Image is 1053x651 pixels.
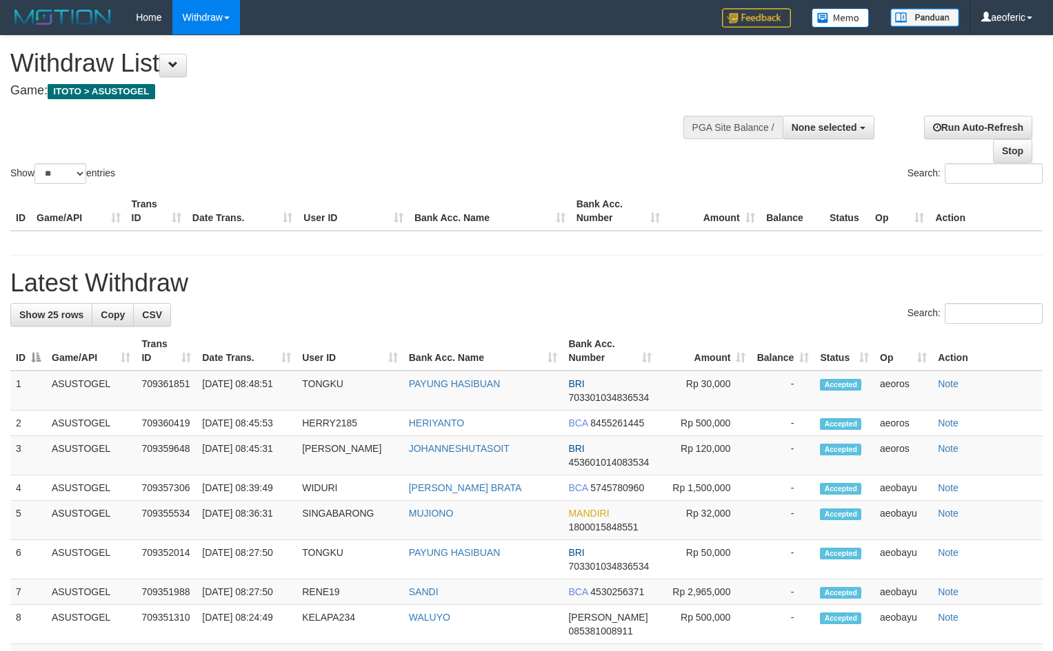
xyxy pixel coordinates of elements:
[907,303,1043,324] label: Search:
[10,475,46,501] td: 4
[197,371,297,411] td: [DATE] 08:48:51
[297,411,403,436] td: HERRY2185
[10,303,92,327] a: Show 25 rows
[409,586,439,597] a: SANDI
[820,612,861,624] span: Accepted
[874,436,932,475] td: aeoros
[197,540,297,579] td: [DATE] 08:27:50
[874,411,932,436] td: aeoros
[409,443,510,454] a: JOHANNESHUTASOIT
[874,475,932,501] td: aeobayu
[46,475,136,501] td: ASUSTOGEL
[870,192,930,231] th: Op
[761,192,824,231] th: Balance
[820,483,861,495] span: Accepted
[568,482,588,493] span: BCA
[197,605,297,644] td: [DATE] 08:24:49
[136,540,197,579] td: 709352014
[938,443,959,454] a: Note
[751,579,814,605] td: -
[136,371,197,411] td: 709361851
[31,192,126,231] th: Game/API
[874,540,932,579] td: aeobayu
[34,163,86,184] select: Showentries
[197,436,297,475] td: [DATE] 08:45:31
[820,379,861,391] span: Accepted
[409,612,450,623] a: WALUYO
[568,586,588,597] span: BCA
[751,475,814,501] td: -
[568,612,648,623] span: [PERSON_NAME]
[48,84,155,99] span: ITOTO > ASUSTOGEL
[46,579,136,605] td: ASUSTOGEL
[657,540,751,579] td: Rp 50,000
[568,417,588,428] span: BCA
[409,508,454,519] a: MUJIONO
[792,122,857,133] span: None selected
[571,192,665,231] th: Bank Acc. Number
[657,501,751,540] td: Rp 32,000
[932,331,1043,371] th: Action
[657,579,751,605] td: Rp 2,965,000
[590,586,644,597] span: Copy 4530256371 to clipboard
[297,540,403,579] td: TONGKU
[751,371,814,411] td: -
[10,331,46,371] th: ID: activate to sort column descending
[409,417,464,428] a: HERIYANTO
[10,579,46,605] td: 7
[297,501,403,540] td: SINGABARONG
[820,444,861,455] span: Accepted
[136,331,197,371] th: Trans ID: activate to sort column ascending
[568,508,609,519] span: MANDIRI
[297,371,403,411] td: TONGKU
[92,303,134,327] a: Copy
[590,482,644,493] span: Copy 5745780960 to clipboard
[930,192,1043,231] th: Action
[938,482,959,493] a: Note
[19,309,83,320] span: Show 25 rows
[10,7,115,28] img: MOTION_logo.png
[46,540,136,579] td: ASUSTOGEL
[101,309,125,320] span: Copy
[46,436,136,475] td: ASUSTOGEL
[136,475,197,501] td: 709357306
[820,418,861,430] span: Accepted
[657,371,751,411] td: Rp 30,000
[993,139,1032,163] a: Stop
[568,443,584,454] span: BRI
[10,269,1043,297] h1: Latest Withdraw
[938,378,959,389] a: Note
[874,501,932,540] td: aeobayu
[10,371,46,411] td: 1
[136,579,197,605] td: 709351988
[298,192,409,231] th: User ID
[10,501,46,540] td: 5
[136,605,197,644] td: 709351310
[820,587,861,599] span: Accepted
[945,163,1043,184] input: Search:
[820,508,861,520] span: Accepted
[783,116,874,139] button: None selected
[10,84,688,98] h4: Game:
[657,411,751,436] td: Rp 500,000
[812,8,870,28] img: Button%20Memo.svg
[297,579,403,605] td: RENE19
[568,521,638,533] span: Copy 1800015848551 to clipboard
[409,192,571,231] th: Bank Acc. Name
[10,436,46,475] td: 3
[136,411,197,436] td: 709360419
[10,540,46,579] td: 6
[751,540,814,579] td: -
[568,378,584,389] span: BRI
[751,501,814,540] td: -
[197,331,297,371] th: Date Trans.: activate to sort column ascending
[563,331,657,371] th: Bank Acc. Number: activate to sort column ascending
[568,392,649,403] span: Copy 703301034836534 to clipboard
[10,163,115,184] label: Show entries
[10,411,46,436] td: 2
[938,612,959,623] a: Note
[197,579,297,605] td: [DATE] 08:27:50
[46,331,136,371] th: Game/API: activate to sort column ascending
[722,8,791,28] img: Feedback.jpg
[10,192,31,231] th: ID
